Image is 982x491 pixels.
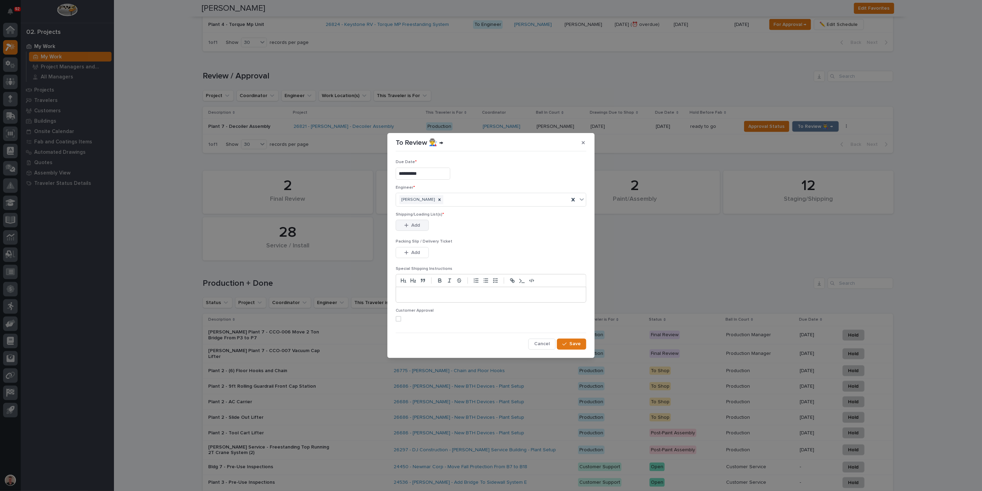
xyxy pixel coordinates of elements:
p: To Review 👨‍🏭 → [396,139,443,147]
span: Engineer [396,186,415,190]
button: Save [557,339,586,350]
button: Add [396,247,429,258]
span: Customer Approval [396,309,434,313]
span: Special Shipping Instructions [396,267,452,271]
span: Add [412,222,420,228]
span: Packing Slip / Delivery Ticket [396,239,452,244]
span: Cancel [534,341,550,347]
span: Shipping/Loading List(s) [396,213,444,217]
button: Add [396,220,429,231]
span: Save [569,341,581,347]
button: Cancel [528,339,556,350]
span: Add [412,249,420,256]
div: [PERSON_NAME] [399,195,436,205]
span: Due Date [396,160,417,164]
